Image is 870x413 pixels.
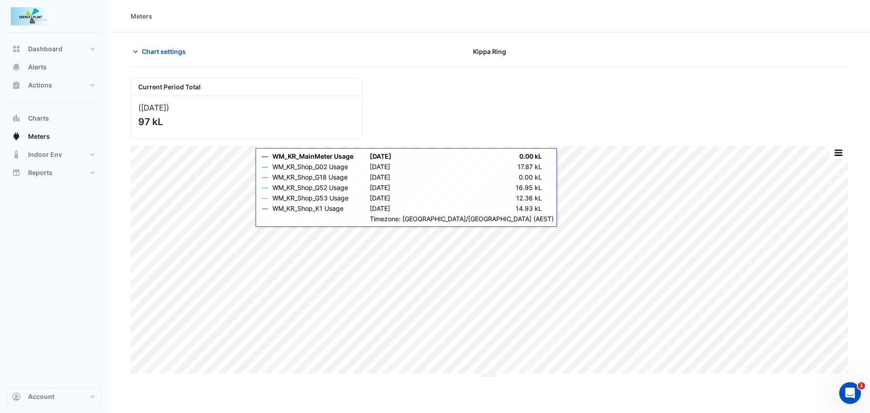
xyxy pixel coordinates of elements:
[142,47,186,56] span: Chart settings
[858,382,865,389] span: 1
[7,127,101,146] button: Meters
[839,382,861,404] iframe: Intercom live chat
[7,388,101,406] button: Account
[138,116,353,127] div: 97 kL
[130,11,152,21] div: Meters
[12,114,21,123] app-icon: Charts
[28,63,47,72] span: Alerts
[130,44,192,59] button: Chart settings
[28,81,52,90] span: Actions
[829,147,847,158] button: More Options
[12,132,21,141] app-icon: Meters
[28,44,63,53] span: Dashboard
[12,81,21,90] app-icon: Actions
[138,103,355,112] div: ([DATE] )
[11,7,52,25] img: Company Logo
[28,150,62,159] span: Indoor Env
[7,109,101,127] button: Charts
[7,58,101,76] button: Alerts
[131,78,362,96] div: Current Period Total
[7,164,101,182] button: Reports
[12,168,21,177] app-icon: Reports
[28,168,53,177] span: Reports
[12,63,21,72] app-icon: Alerts
[28,132,50,141] span: Meters
[12,150,21,159] app-icon: Indoor Env
[473,47,506,56] span: Kippa Ring
[7,146,101,164] button: Indoor Env
[7,76,101,94] button: Actions
[7,40,101,58] button: Dashboard
[28,114,49,123] span: Charts
[12,44,21,53] app-icon: Dashboard
[28,392,54,401] span: Account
